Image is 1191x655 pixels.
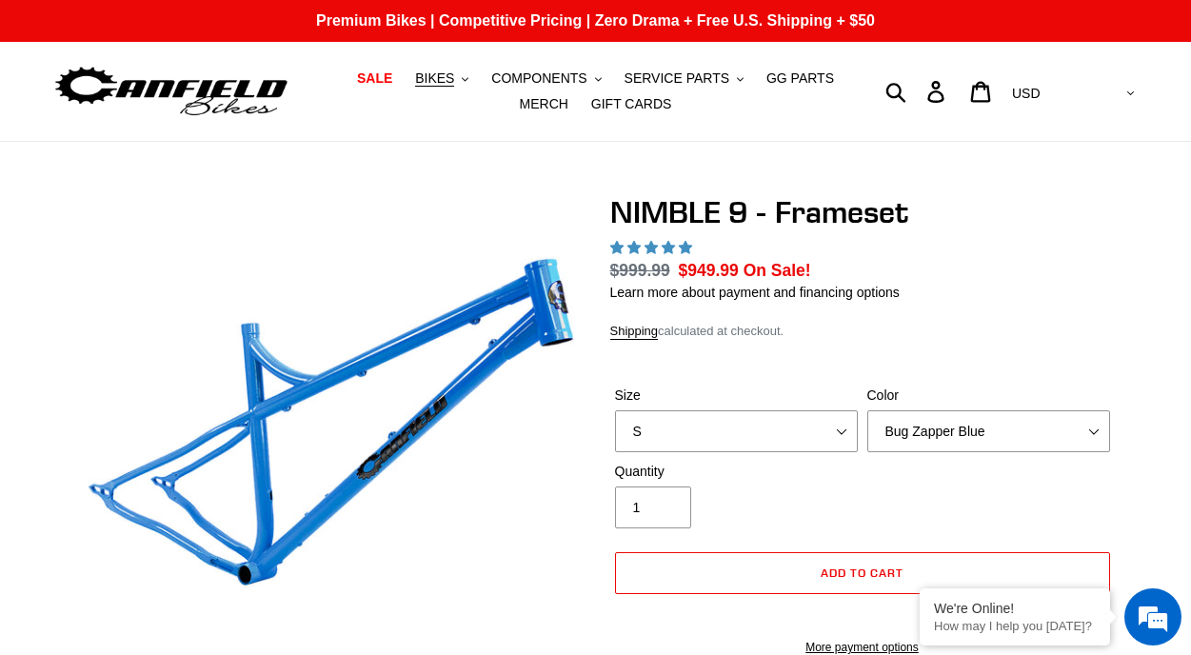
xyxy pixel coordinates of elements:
span: BIKES [415,70,454,87]
a: Learn more about payment and financing options [610,285,900,300]
span: MERCH [520,96,568,112]
img: Canfield Bikes [52,62,290,122]
span: GG PARTS [766,70,834,87]
span: SERVICE PARTS [625,70,729,87]
h1: NIMBLE 9 - Frameset [610,194,1115,230]
label: Color [867,386,1110,406]
button: SERVICE PARTS [615,66,753,91]
a: MERCH [510,91,578,117]
a: GG PARTS [757,66,844,91]
span: $949.99 [679,261,739,280]
span: 4.89 stars [610,240,696,255]
label: Size [615,386,858,406]
button: BIKES [406,66,478,91]
a: Shipping [610,324,659,340]
label: Quantity [615,462,858,482]
button: COMPONENTS [482,66,610,91]
div: We're Online! [934,601,1096,616]
span: SALE [357,70,392,87]
span: COMPONENTS [491,70,586,87]
span: Add to cart [821,566,903,580]
span: On Sale! [744,258,811,283]
a: SALE [347,66,402,91]
button: Add to cart [615,552,1110,594]
p: How may I help you today? [934,619,1096,633]
a: GIFT CARDS [582,91,682,117]
span: GIFT CARDS [591,96,672,112]
s: $999.99 [610,261,670,280]
div: calculated at checkout. [610,322,1115,341]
